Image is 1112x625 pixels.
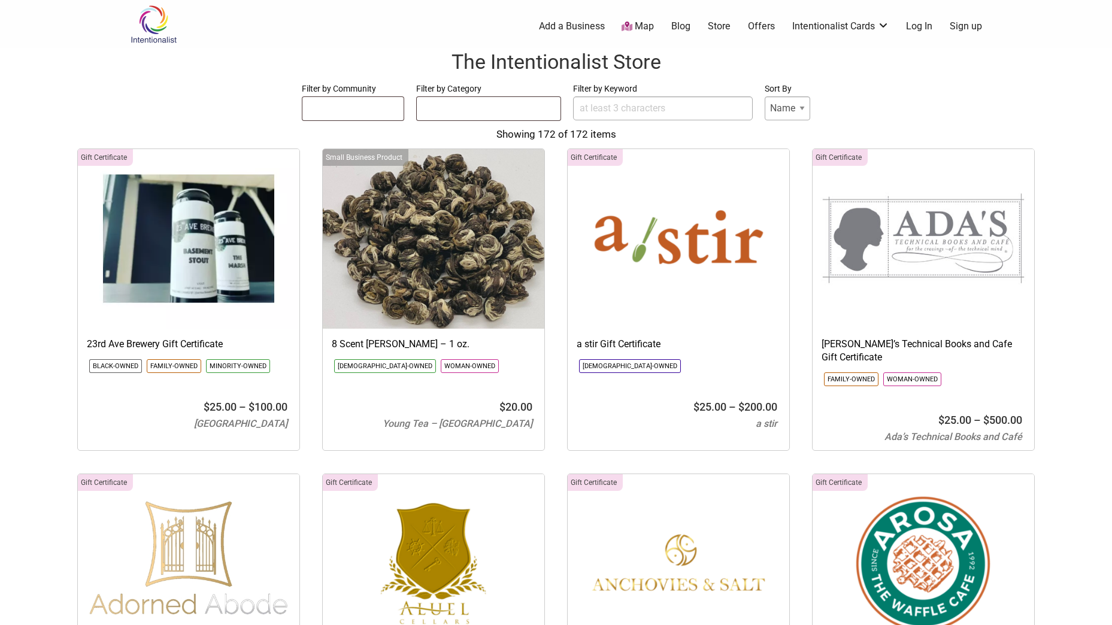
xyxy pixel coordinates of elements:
[579,359,681,373] li: Click to show only this community
[78,474,133,491] div: Click to show only this category
[302,81,405,96] label: Filter by Community
[622,20,654,34] a: Map
[204,401,210,413] span: $
[974,414,981,426] span: –
[573,96,753,120] input: at least 3 characters
[332,338,535,351] h3: 8 Scent [PERSON_NAME] – 1 oz.
[693,401,699,413] span: $
[499,401,532,413] bdi: 20.00
[983,414,1022,426] bdi: 500.00
[671,20,690,33] a: Blog
[89,359,142,373] li: Click to show only this community
[792,20,889,33] a: Intentionalist Cards
[416,81,561,96] label: Filter by Category
[824,372,878,386] li: Click to show only this community
[950,20,982,33] a: Sign up
[147,359,201,373] li: Click to show only this community
[813,149,1034,329] img: Adas Technical Books and Cafe Logo
[539,20,605,33] a: Add a Business
[87,338,290,351] h3: 23rd Ave Brewery Gift Certificate
[499,401,505,413] span: $
[813,474,868,491] div: Click to show only this category
[12,48,1100,77] h1: The Intentionalist Store
[194,418,287,429] span: [GEOGRAPHIC_DATA]
[323,149,544,329] img: Young Tea 8 Scent Jasmine Green Pearl
[249,401,287,413] bdi: 100.00
[729,401,736,413] span: –
[239,401,246,413] span: –
[125,5,182,44] img: Intentionalist
[813,149,868,166] div: Click to show only this category
[577,338,780,351] h3: a stir Gift Certificate
[883,372,941,386] li: Click to show only this community
[206,359,270,373] li: Click to show only this community
[568,474,623,491] div: Click to show only this category
[765,81,810,96] label: Sort By
[938,414,944,426] span: $
[822,338,1025,365] h3: [PERSON_NAME]’s Technical Books and Cafe Gift Certificate
[323,149,408,166] div: Click to show only this category
[568,149,623,166] div: Click to show only this category
[693,401,726,413] bdi: 25.00
[938,414,971,426] bdi: 25.00
[738,401,744,413] span: $
[738,401,777,413] bdi: 200.00
[884,431,1022,442] span: Ada’s Technical Books and Café
[906,20,932,33] a: Log In
[573,81,753,96] label: Filter by Keyword
[708,20,731,33] a: Store
[334,359,436,373] li: Click to show only this community
[383,418,532,429] span: Young Tea – [GEOGRAPHIC_DATA]
[204,401,237,413] bdi: 25.00
[323,474,378,491] div: Click to show only this category
[78,149,133,166] div: Click to show only this category
[748,20,775,33] a: Offers
[12,127,1100,142] div: Showing 172 of 172 items
[441,359,499,373] li: Click to show only this community
[983,414,989,426] span: $
[756,418,777,429] span: a stir
[249,401,254,413] span: $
